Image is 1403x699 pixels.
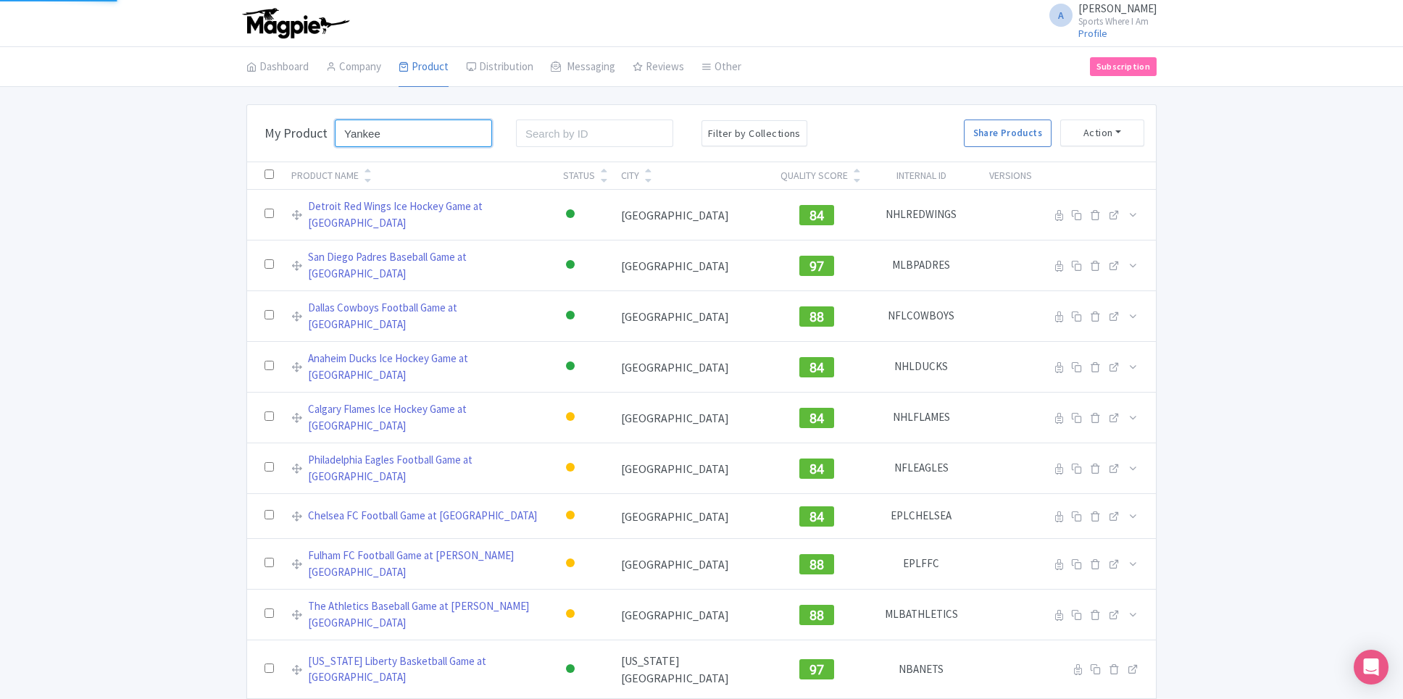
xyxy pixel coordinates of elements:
[612,342,772,393] td: [GEOGRAPHIC_DATA]
[563,168,595,183] div: Status
[799,555,834,569] a: 88
[612,539,772,590] td: [GEOGRAPHIC_DATA]
[799,459,834,474] a: 84
[809,557,825,572] span: 88
[862,590,981,640] td: MLBATHLETICS
[612,291,772,342] td: [GEOGRAPHIC_DATA]
[1049,4,1073,27] span: A
[246,47,309,88] a: Dashboard
[308,249,546,282] a: San Diego Padres Baseball Game at [GEOGRAPHIC_DATA]
[633,47,684,88] a: Reviews
[563,255,578,276] div: Active
[809,662,825,677] span: 97
[1060,120,1144,146] button: Action
[612,640,772,699] td: [US_STATE][GEOGRAPHIC_DATA]
[308,198,546,231] a: Detroit Red Wings Ice Hockey Game at [GEOGRAPHIC_DATA]
[612,443,772,494] td: [GEOGRAPHIC_DATA]
[809,461,825,477] span: 84
[862,443,981,494] td: NFLEAGLES
[612,240,772,291] td: [GEOGRAPHIC_DATA]
[799,206,834,220] a: 84
[862,342,981,393] td: NHLDUCKS
[809,309,825,325] span: 88
[862,162,981,190] th: Internal ID
[1078,1,1157,15] span: [PERSON_NAME]
[799,661,834,675] a: 97
[1041,3,1157,26] a: A [PERSON_NAME] Sports Where I Am
[563,506,578,527] div: Building
[621,168,639,183] div: City
[862,539,981,590] td: EPLFFC
[563,553,578,574] div: Building
[862,291,981,342] td: NFLCOWBOYS
[466,47,533,88] a: Distribution
[862,640,981,699] td: NBANETS
[563,659,578,680] div: Active
[612,393,772,443] td: [GEOGRAPHIC_DATA]
[308,351,546,383] a: Anaheim Ducks Ice Hockey Game at [GEOGRAPHIC_DATA]
[326,47,381,88] a: Company
[964,120,1052,147] a: Share Products
[799,606,834,620] a: 88
[308,548,546,580] a: Fulham FC Football Game at [PERSON_NAME][GEOGRAPHIC_DATA]
[799,507,834,522] a: 84
[981,162,1041,190] th: Versions
[563,204,578,225] div: Active
[291,168,359,183] div: Product Name
[308,653,546,686] a: [US_STATE] Liberty Basketball Game at [GEOGRAPHIC_DATA]
[516,120,673,147] input: Search by ID
[308,508,537,524] a: Chelsea FC Football Game at [GEOGRAPHIC_DATA]
[563,458,578,479] div: Building
[335,120,492,147] input: Search / Filter
[799,256,834,271] a: 97
[862,393,981,443] td: NHLFLAMES
[399,47,449,88] a: Product
[265,125,328,141] h3: My Product
[862,190,981,240] td: NHLREDWINGS
[563,407,578,428] div: Building
[809,208,825,223] span: 84
[551,47,615,88] a: Messaging
[809,411,825,426] span: 84
[612,190,772,240] td: [GEOGRAPHIC_DATA]
[701,120,807,147] button: Filter by Collections
[1078,27,1107,40] a: Profile
[809,259,825,274] span: 97
[308,401,546,434] a: Calgary Flames Ice Hockey Game at [GEOGRAPHIC_DATA]
[701,47,741,88] a: Other
[1078,17,1157,26] small: Sports Where I Am
[612,590,772,640] td: [GEOGRAPHIC_DATA]
[612,494,772,539] td: [GEOGRAPHIC_DATA]
[308,452,546,485] a: Philadelphia Eagles Football Game at [GEOGRAPHIC_DATA]
[563,356,578,377] div: Active
[799,409,834,423] a: 84
[308,300,546,332] a: Dallas Cowboys Football Game at [GEOGRAPHIC_DATA]
[862,240,981,291] td: MLBPADRES
[809,608,825,623] span: 88
[799,307,834,322] a: 88
[308,598,546,631] a: The Athletics Baseball Game at [PERSON_NAME][GEOGRAPHIC_DATA]
[799,358,834,372] a: 84
[862,494,981,539] td: EPLCHELSEA
[1090,57,1157,76] a: Subscription
[563,604,578,625] div: Building
[563,306,578,327] div: Active
[1354,650,1389,685] div: Open Intercom Messenger
[809,509,825,524] span: 84
[780,168,848,183] div: Quality Score
[239,7,351,39] img: logo-ab69f6fb50320c5b225c76a69d11143b.png
[809,360,825,375] span: 84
